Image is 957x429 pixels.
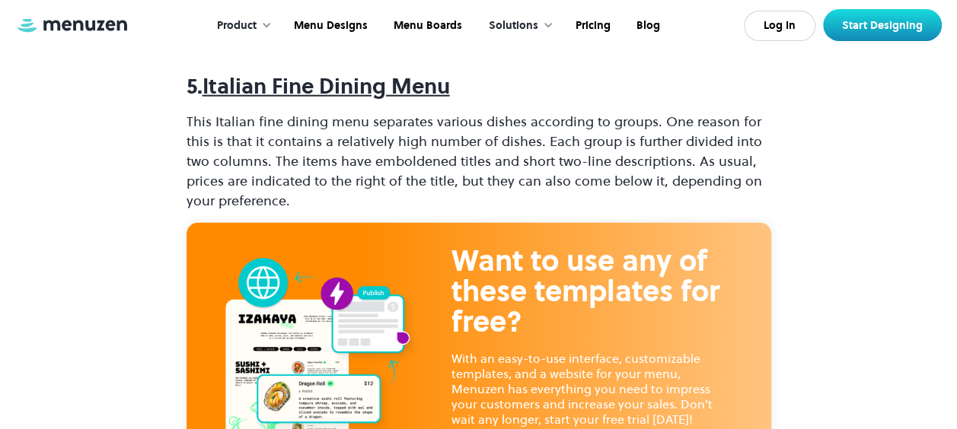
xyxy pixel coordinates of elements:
[622,2,671,49] a: Blog
[217,17,257,34] div: Product
[474,2,561,49] div: Solutions
[203,71,450,100] a: Italian Fine Dining Menu
[451,351,733,427] p: With an easy-to-use interface, customizable templates, and a website for your menu, Menuzen has e...
[379,2,474,49] a: Menu Boards
[561,2,622,49] a: Pricing
[744,11,815,41] a: Log In
[187,71,203,100] strong: 5.
[451,246,733,351] h2: Want to use any of these templates for free?
[823,9,942,41] a: Start Designing
[187,112,771,211] p: This Italian fine dining menu separates various dishes according to groups. One reason for this i...
[489,17,538,34] div: Solutions
[202,2,279,49] div: Product
[279,2,379,49] a: Menu Designs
